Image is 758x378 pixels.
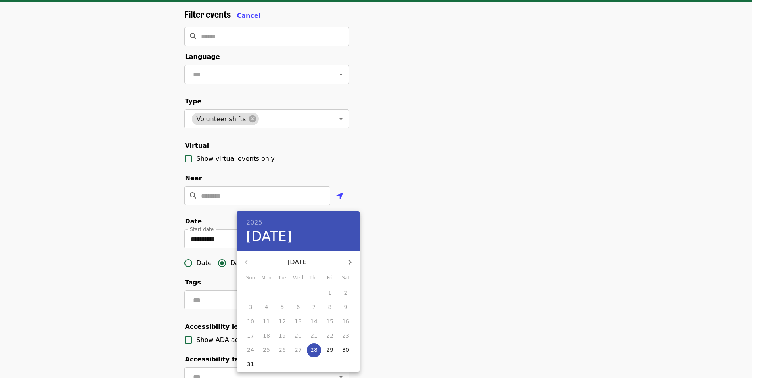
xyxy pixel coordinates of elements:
span: Mon [259,274,274,282]
button: 29 [323,343,337,357]
span: Sat [339,274,353,282]
button: 31 [243,357,258,372]
button: 30 [339,343,353,357]
p: 28 [310,346,318,354]
span: Wed [291,274,305,282]
button: 28 [307,343,321,357]
p: 29 [326,346,333,354]
button: 2025 [246,217,262,228]
span: Fri [323,274,337,282]
p: 30 [342,346,349,354]
p: [DATE] [256,258,341,267]
span: Thu [307,274,321,282]
span: Sun [243,274,258,282]
button: [DATE] [246,228,292,245]
span: Tue [275,274,289,282]
p: 31 [247,360,254,368]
